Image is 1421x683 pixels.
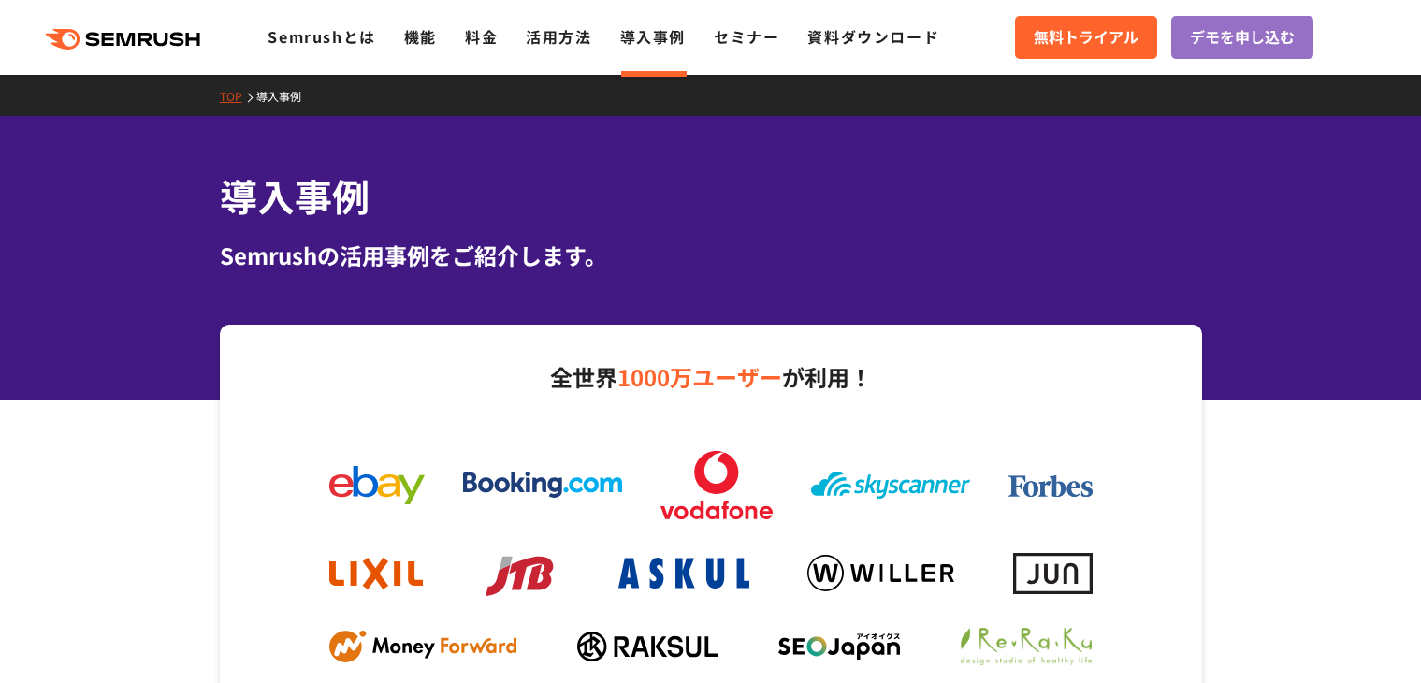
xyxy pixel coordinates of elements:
a: 機能 [404,25,437,48]
a: TOP [220,88,256,104]
img: willer [807,555,954,591]
img: raksul [577,632,718,661]
img: ReRaKu [961,628,1092,665]
a: デモを申し込む [1171,16,1313,59]
img: vodafone [660,451,773,519]
a: 料金 [465,25,498,48]
img: lixil [329,558,423,589]
img: booking [463,472,622,498]
a: 無料トライアル [1015,16,1157,59]
span: 無料トライアル [1034,25,1138,50]
a: 導入事例 [620,25,686,48]
span: デモを申し込む [1190,25,1295,50]
img: seojapan [778,633,900,660]
a: 活用方法 [526,25,591,48]
div: Semrushの活用事例をご紹介します。 [220,239,1202,272]
span: 1000万ユーザー [617,360,782,393]
a: Semrushとは [268,25,375,48]
a: セミナー [714,25,779,48]
h1: 導入事例 [220,168,1202,224]
img: jtb [481,547,560,601]
a: 導入事例 [256,88,315,104]
img: mf [329,631,516,663]
img: skyscanner [811,472,970,499]
img: askul [618,558,749,589]
img: ebay [329,466,425,504]
p: 全世界 が利用！ [311,357,1111,397]
img: forbes [1008,475,1093,498]
a: 資料ダウンロード [807,25,939,48]
img: jun [1013,553,1093,593]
